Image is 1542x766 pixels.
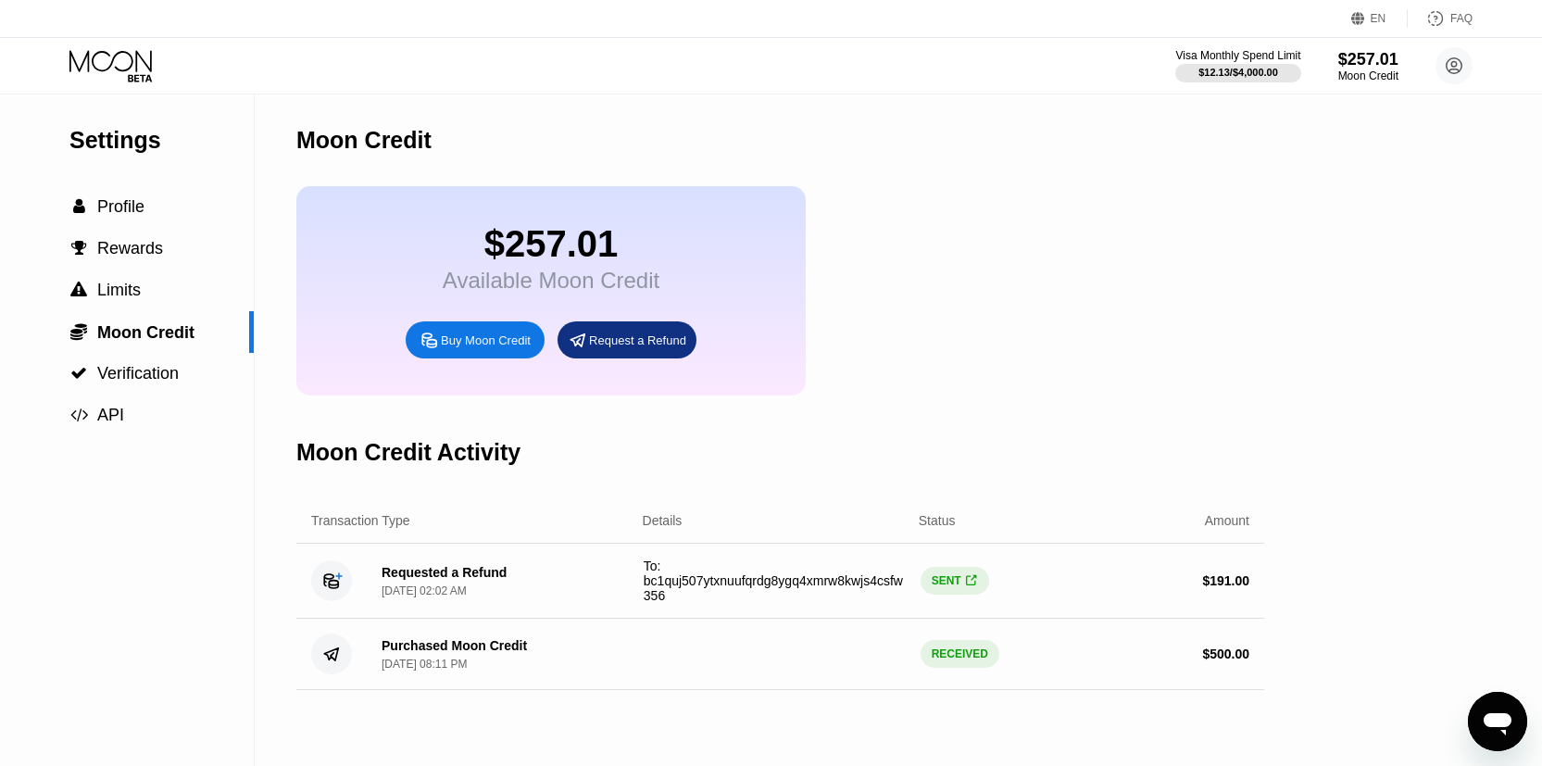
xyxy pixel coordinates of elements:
div: $257.01 [443,223,659,265]
div: Purchased Moon Credit [382,638,527,653]
div: Visa Monthly Spend Limit$12.13/$4,000.00 [1175,49,1300,82]
div: Requested a Refund [382,565,507,580]
span: Profile [97,197,144,216]
iframe: Кнопка запуска окна обмена сообщениями [1468,692,1527,751]
div: Amount [1205,513,1249,528]
span:  [71,240,87,257]
span: Moon Credit [97,323,194,342]
div: $ 500.00 [1202,647,1249,661]
span:  [70,407,88,423]
div: Request a Refund [589,333,686,348]
div: Moon Credit [296,127,432,154]
div: RECEIVED [921,640,999,668]
div: SENT [921,567,989,595]
div:  [965,574,978,588]
div: $12.13 / $4,000.00 [1198,67,1278,78]
span:  [73,198,85,215]
div: Visa Monthly Spend Limit [1175,49,1300,62]
div: Moon Credit [1338,69,1398,82]
div: Buy Moon Credit [406,321,545,358]
div: $257.01Moon Credit [1338,50,1398,82]
div: Buy Moon Credit [441,333,531,348]
div: $ 191.00 [1202,573,1249,588]
div: Transaction Type [311,513,410,528]
div:  [69,240,88,257]
span:  [70,322,87,341]
span:  [70,365,87,382]
span:  [70,282,87,298]
span: API [97,406,124,424]
div: $257.01 [1338,50,1398,69]
div: Status [919,513,956,528]
span: Verification [97,364,179,383]
div: [DATE] 02:02 AM [382,584,467,597]
div: Request a Refund [558,321,696,358]
div:  [69,282,88,298]
span:  [966,574,976,588]
div: Available Moon Credit [443,268,659,294]
div:  [69,198,88,215]
div:  [69,322,88,341]
div: FAQ [1408,9,1473,28]
div: Details [643,513,683,528]
div: [DATE] 08:11 PM [382,658,467,671]
div:  [69,365,88,382]
div:  [69,407,88,423]
div: Moon Credit Activity [296,439,520,466]
div: FAQ [1450,12,1473,25]
span: To: bc1quj507ytxnuufqrdg8ygq4xmrw8kwjs4csfw356 [644,559,903,603]
div: Settings [69,127,254,154]
div: EN [1351,9,1408,28]
span: Rewards [97,239,163,257]
span: Limits [97,281,141,299]
div: EN [1371,12,1386,25]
